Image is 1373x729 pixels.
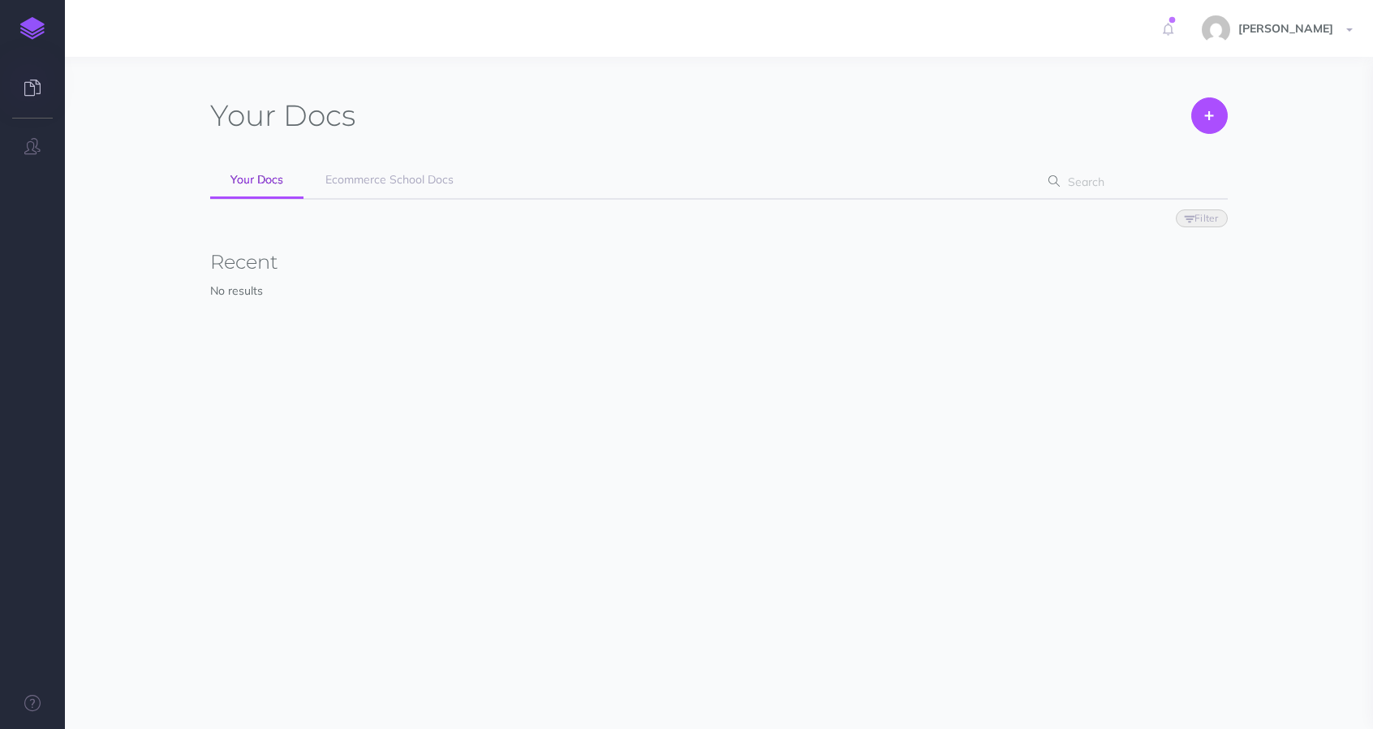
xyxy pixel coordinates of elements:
[210,162,303,199] a: Your Docs
[325,172,454,187] span: Ecommerce School Docs
[210,97,276,133] span: Your
[1063,167,1202,196] input: Search
[210,97,355,134] h1: Docs
[1176,209,1228,227] button: Filter
[1202,15,1230,44] img: 0bad668c83d50851a48a38b229b40e4a.jpg
[305,162,474,198] a: Ecommerce School Docs
[1230,21,1341,36] span: [PERSON_NAME]
[20,17,45,40] img: logo-mark.svg
[210,252,1227,273] h3: Recent
[210,282,1227,300] p: No results
[230,172,283,187] span: Your Docs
